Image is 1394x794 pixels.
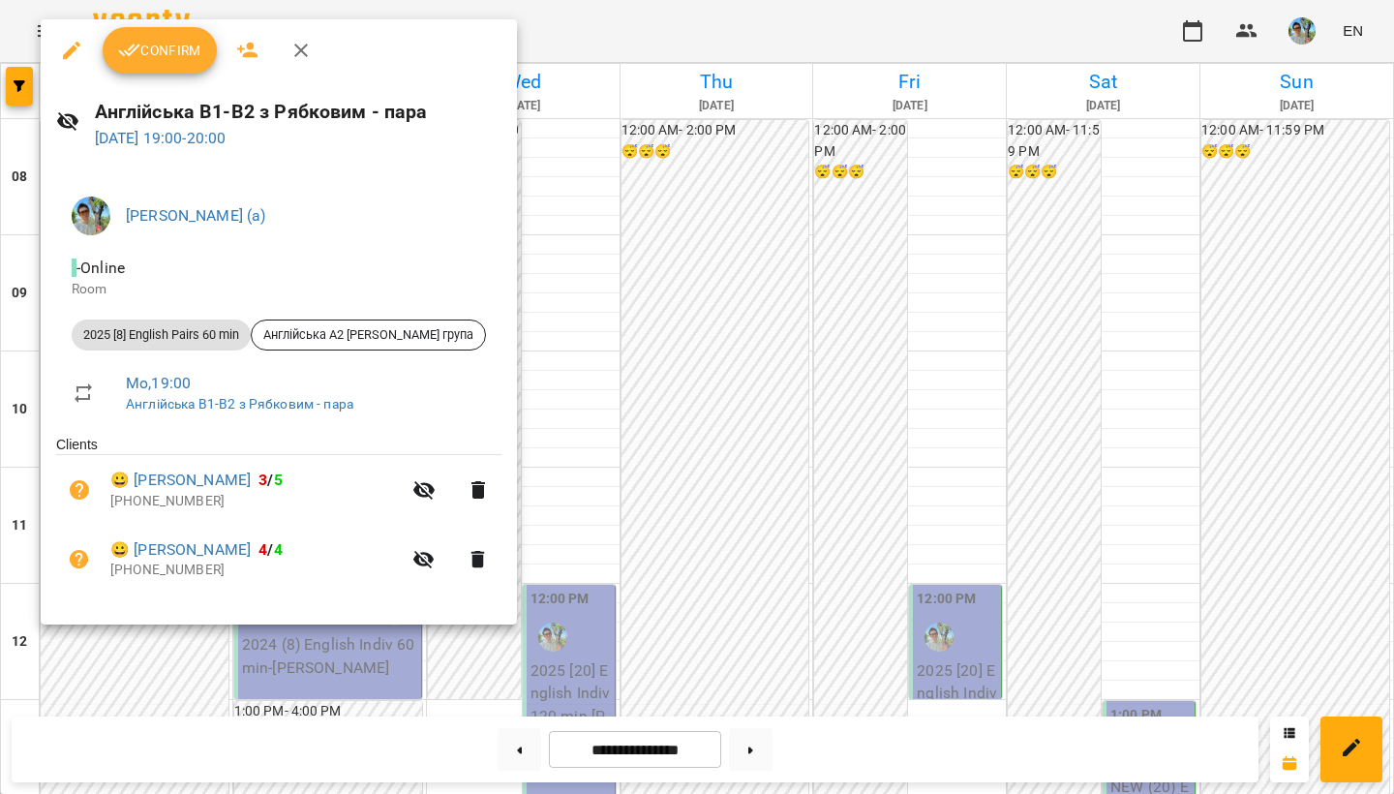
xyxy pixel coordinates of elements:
a: Mo , 19:00 [126,374,191,392]
span: 4 [274,540,283,559]
span: 4 [258,540,267,559]
span: 2025 [8] English Pairs 60 min [72,326,251,344]
button: Unpaid. Bill the attendance? [56,467,103,513]
span: 3 [258,471,267,489]
span: Англійська А2 [PERSON_NAME] група [252,326,485,344]
a: 😀 [PERSON_NAME] [110,538,251,562]
a: 😀 [PERSON_NAME] [110,469,251,492]
a: [DATE] 19:00-20:00 [95,129,227,147]
img: 744843a61c413a071730a266d875f08e.JPG [72,197,110,235]
a: [PERSON_NAME] (а) [126,206,266,225]
a: Англійська В1-В2 з Рябковим - пара [126,396,353,412]
span: - Online [72,259,129,277]
button: Confirm [103,27,217,74]
p: [PHONE_NUMBER] [110,561,401,580]
span: Confirm [118,39,201,62]
b: / [258,540,282,559]
ul: Clients [56,435,501,600]
b: / [258,471,282,489]
h6: Англійська В1-В2 з Рябковим - пара [95,97,501,127]
button: Unpaid. Bill the attendance? [56,536,103,583]
div: Англійська А2 [PERSON_NAME] група [251,320,486,351]
p: Room [72,280,486,299]
span: 5 [274,471,283,489]
p: [PHONE_NUMBER] [110,492,401,511]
